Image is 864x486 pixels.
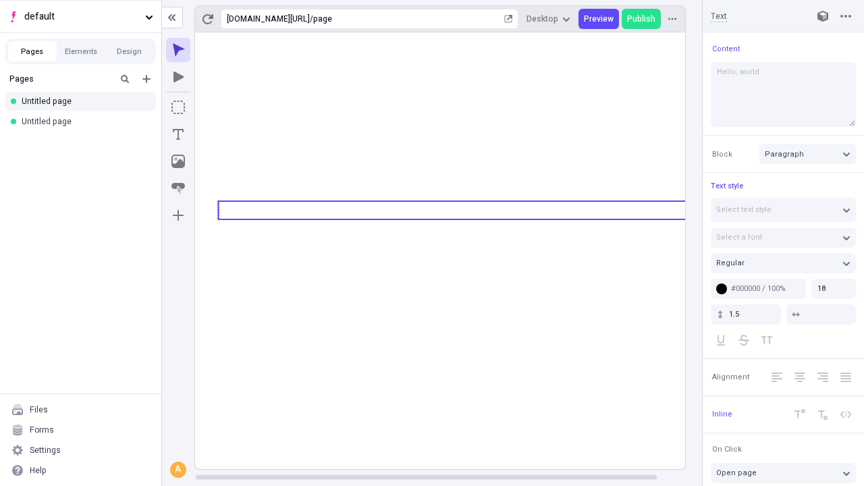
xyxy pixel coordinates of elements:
[709,441,745,458] button: On Click
[171,463,185,477] div: A
[759,144,856,164] button: Paragraph
[711,198,856,222] button: Select text style
[709,406,735,423] button: Inline
[9,74,111,84] div: Pages
[22,96,145,107] div: Untitled page
[105,41,154,61] button: Design
[711,227,856,248] button: Select a font
[57,41,105,61] button: Elements
[138,71,155,87] button: Add new
[712,44,740,54] span: Content
[227,13,310,24] div: [URL][DOMAIN_NAME]
[709,369,752,385] button: Alignment
[30,404,48,415] div: Files
[8,41,57,61] button: Pages
[22,116,145,127] div: Untitled page
[709,40,742,57] button: Content
[716,232,762,243] span: Select a font
[711,62,856,127] textarea: Hello, world
[711,253,856,273] button: Regular
[813,404,833,425] button: Subscript
[716,257,745,269] span: Regular
[310,13,313,24] div: /
[622,9,661,29] button: Publish
[790,404,810,425] button: Superscript
[716,204,772,215] span: Select text style
[712,372,749,382] span: Alignment
[24,9,140,24] span: default
[836,367,856,387] button: Justify
[30,425,54,435] div: Forms
[578,9,619,29] button: Preview
[836,404,856,425] button: Code
[711,180,743,192] span: Text style
[526,13,558,24] span: Desktop
[166,122,190,146] button: Text
[711,10,799,22] input: Text
[627,13,655,24] span: Publish
[712,409,732,419] span: Inline
[521,9,576,29] button: Desktop
[711,463,856,483] button: Open page
[716,467,757,479] span: Open page
[709,146,735,162] button: Block
[30,445,61,456] div: Settings
[765,148,804,160] span: Paragraph
[731,283,801,294] div: #000000 / 100%
[712,149,732,159] span: Block
[790,367,810,387] button: Center Align
[166,176,190,200] button: Button
[313,13,502,24] div: page
[711,279,806,299] button: #000000 / 100%
[813,367,833,387] button: Right Align
[30,465,47,476] div: Help
[712,444,742,454] span: On Click
[166,95,190,119] button: Box
[767,367,787,387] button: Left Align
[584,13,614,24] span: Preview
[166,149,190,173] button: Image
